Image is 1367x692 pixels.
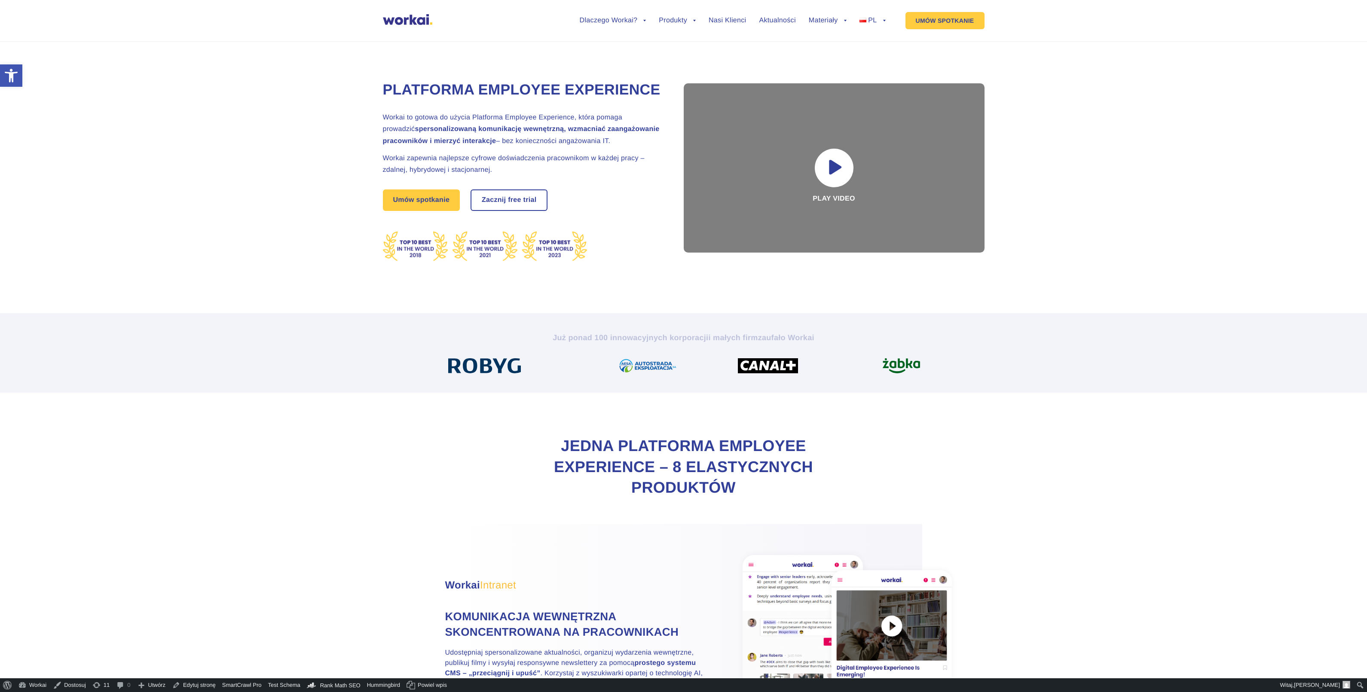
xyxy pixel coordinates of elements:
a: Test Schema [265,678,304,692]
a: Dostosuj [50,678,89,692]
p: Udostępniaj spersonalizowane aktualności, organizuj wydarzenia wewnętrzne, publikuj filmy i wysył... [445,648,703,689]
a: Produkty [659,17,696,24]
strong: prostego systemu CMS [445,659,696,677]
a: SmartCrawl Pro [219,678,265,692]
a: Umów spotkanie [383,189,460,211]
h2: Workai to gotowa do użycia Platforma Employee Experience, która pomaga prowadzić – bez koniecznoś... [383,112,662,147]
span: [PERSON_NAME] [1294,682,1340,688]
span: Intranet [480,579,516,591]
span: Rank Math SEO [320,682,361,689]
a: Workai [15,678,50,692]
strong: – „przeciągnij i upuść” [463,670,541,677]
span: 0 [127,678,130,692]
div: Play video [684,83,985,253]
h1: Platforma Employee Experience [383,80,662,100]
i: i małych firm [708,333,758,342]
a: Zacznij free trial [471,190,547,210]
a: Witaj, [1277,678,1354,692]
span: Utwórz [148,678,165,692]
h2: Już ponad 100 innowacyjnych korporacji zaufało Workai [445,332,922,343]
a: Hummingbird [364,678,404,692]
a: Dlaczego Workai? [580,17,646,24]
h2: Jedna Platforma Employee Experience – 8 elastycznych produktów [512,436,856,498]
a: Materiały [809,17,847,24]
a: Aktualności [759,17,795,24]
h2: Workai zapewnia najlepsze cyfrowe doświadczenia pracownikom w każdej pracy – zdalnej, hybrydowej ... [383,152,662,176]
a: Nasi Klienci [709,17,746,24]
a: Kokpit Rank Math [304,678,364,692]
a: Edytuj stronę [169,678,219,692]
h3: Workai [445,578,703,593]
span: Powiel wpis [418,678,447,692]
strong: spersonalizowaną komunikację wewnętrzną, wzmacniać zaangażowanie pracowników i mierzyć interakcje [383,125,660,144]
a: UMÓW SPOTKANIE [905,12,985,29]
span: 11 [104,678,110,692]
h4: Komunikacja wewnętrzna skoncentrowana na pracownikach [445,609,703,640]
span: PL [868,17,877,24]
